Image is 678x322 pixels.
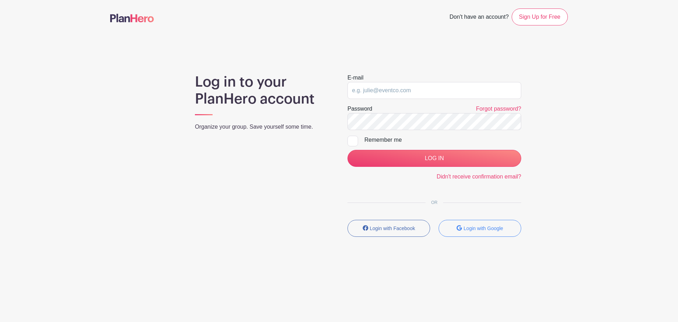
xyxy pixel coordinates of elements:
span: Don't have an account? [450,10,509,25]
a: Sign Up for Free [512,8,568,25]
a: Forgot password? [476,106,521,112]
button: Login with Facebook [347,220,430,237]
button: Login with Google [439,220,521,237]
label: E-mail [347,74,363,82]
div: Remember me [364,136,521,144]
input: e.g. julie@eventco.com [347,82,521,99]
small: Login with Facebook [370,226,415,231]
p: Organize your group. Save yourself some time. [195,123,331,131]
small: Login with Google [464,226,503,231]
label: Password [347,105,372,113]
img: logo-507f7623f17ff9eddc593b1ce0a138ce2505c220e1c5a4e2b4648c50719b7d32.svg [110,14,154,22]
h1: Log in to your PlanHero account [195,74,331,107]
input: LOG IN [347,150,521,167]
span: OR [426,200,443,205]
a: Didn't receive confirmation email? [436,174,521,180]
